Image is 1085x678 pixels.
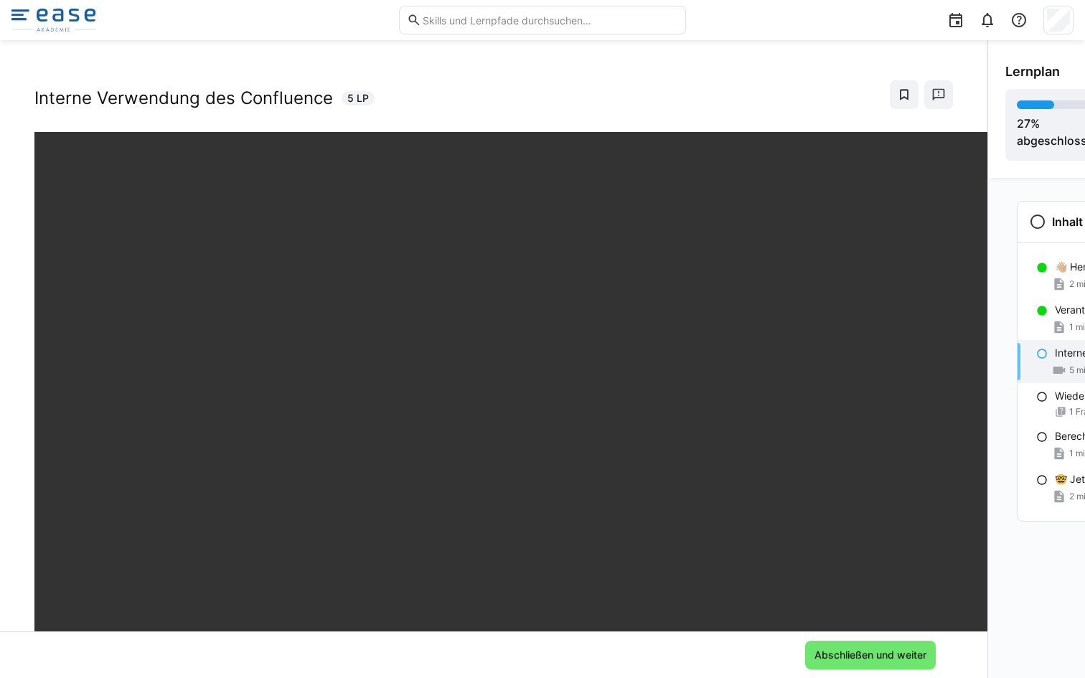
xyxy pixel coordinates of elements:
[421,14,678,27] input: Skills und Lernpfade durchsuchen…
[805,641,936,669] button: Abschließen und weiter
[1017,116,1030,131] span: 27
[347,91,369,105] span: 5 LP
[1052,215,1083,229] h3: Inhalt
[812,648,929,662] span: Abschließen und weiter
[1005,64,1060,80] span: Lernplan
[34,88,333,109] h2: Interne Verwendung des Confluence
